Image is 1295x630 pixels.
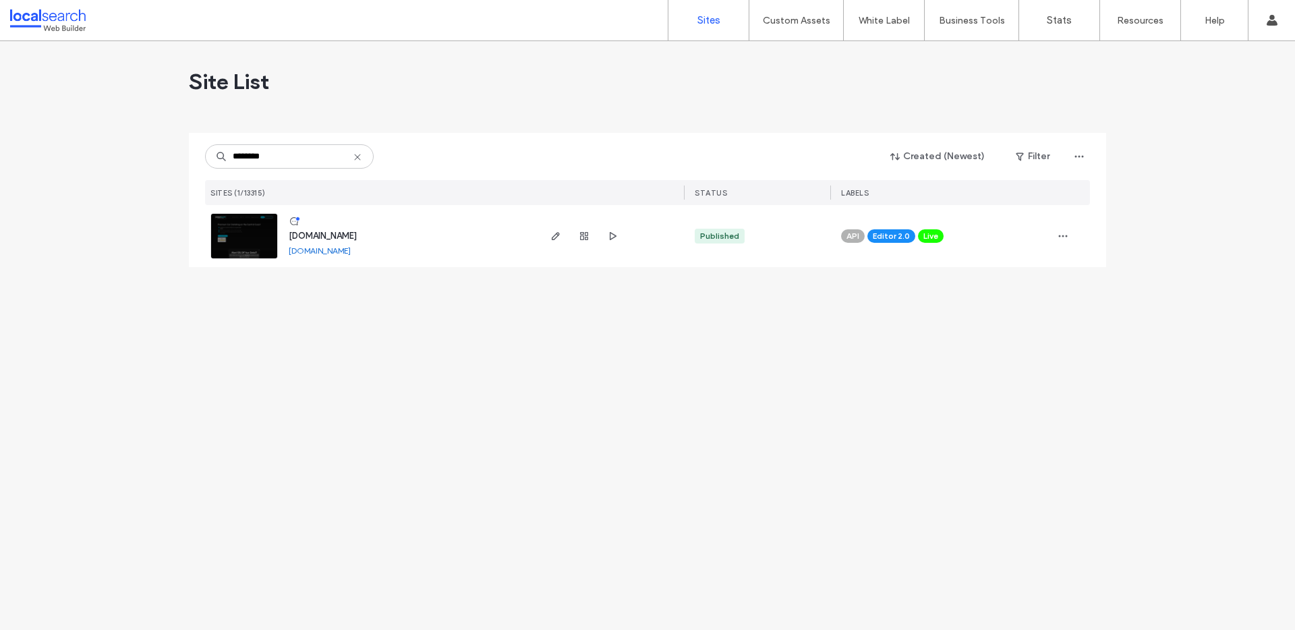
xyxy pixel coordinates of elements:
span: STATUS [695,188,727,198]
label: Custom Assets [763,15,830,26]
label: Resources [1117,15,1163,26]
span: Editor 2.0 [873,230,910,242]
span: Site List [189,68,269,95]
span: Live [923,230,938,242]
a: [DOMAIN_NAME] [289,231,357,241]
span: LABELS [841,188,869,198]
span: SITES (1/13315) [210,188,266,198]
label: Sites [697,14,720,26]
button: Filter [1002,146,1063,167]
div: Published [700,230,739,242]
label: Stats [1047,14,1072,26]
span: Help [31,9,59,22]
span: API [846,230,859,242]
label: Help [1205,15,1225,26]
a: [DOMAIN_NAME] [289,246,351,256]
label: Business Tools [939,15,1005,26]
label: White Label [859,15,910,26]
button: Created (Newest) [879,146,997,167]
